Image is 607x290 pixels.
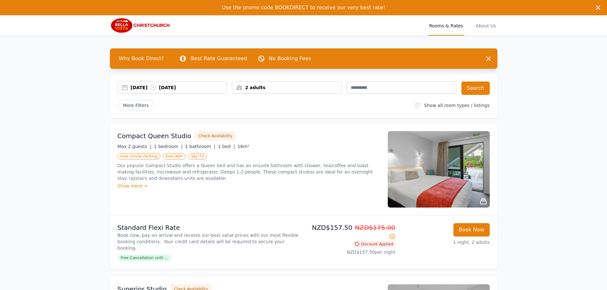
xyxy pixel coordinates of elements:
[453,223,490,237] button: Book Now
[131,84,227,91] div: [DATE] [DATE]
[185,144,215,149] span: 1 bathroom |
[232,84,341,91] div: 2 adults
[188,153,207,159] span: Sky TV
[118,144,152,149] span: Max 2 guests |
[195,131,236,141] button: Check Availability
[401,239,490,245] p: 1 night, 2 adults
[110,18,171,33] img: Bella Vista Christchurch
[461,81,490,95] button: Search
[428,15,464,36] a: Rooms & Rates
[118,162,380,181] p: Our popular Compact Studio offers a Queen bed and has an ensuite bathroom with shower, tea/coffee...
[353,241,395,247] span: Discount Applied
[163,153,186,159] span: Free WiFi
[154,144,183,149] span: 1 bedroom |
[114,52,169,65] span: Why Book Direct?
[218,144,235,149] span: 1 bed |
[118,232,301,251] p: Book now, pay on arrival and receive our best value prices with our most flexible booking conditi...
[222,4,385,11] span: Use the promo code BOOKDIRECT to receive our very best rate!
[306,249,395,255] p: NZD$157.50 per night
[237,144,249,149] span: 16m²
[118,153,160,159] span: Free Onsite Parking
[118,223,301,232] p: Standard Flexi Rate
[191,55,247,62] p: Best Rate Guaranteed
[118,131,191,140] h3: Compact Queen Studio
[355,224,395,231] span: NZD$175.00
[118,183,380,189] div: Show more >
[306,223,395,241] p: NZD$157.50
[424,103,489,108] label: Show all room types / listings
[269,55,311,62] p: No Booking Fees
[118,255,171,261] span: Free Cancellation until ...
[118,100,154,111] span: More Filters
[474,15,497,36] a: About Us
